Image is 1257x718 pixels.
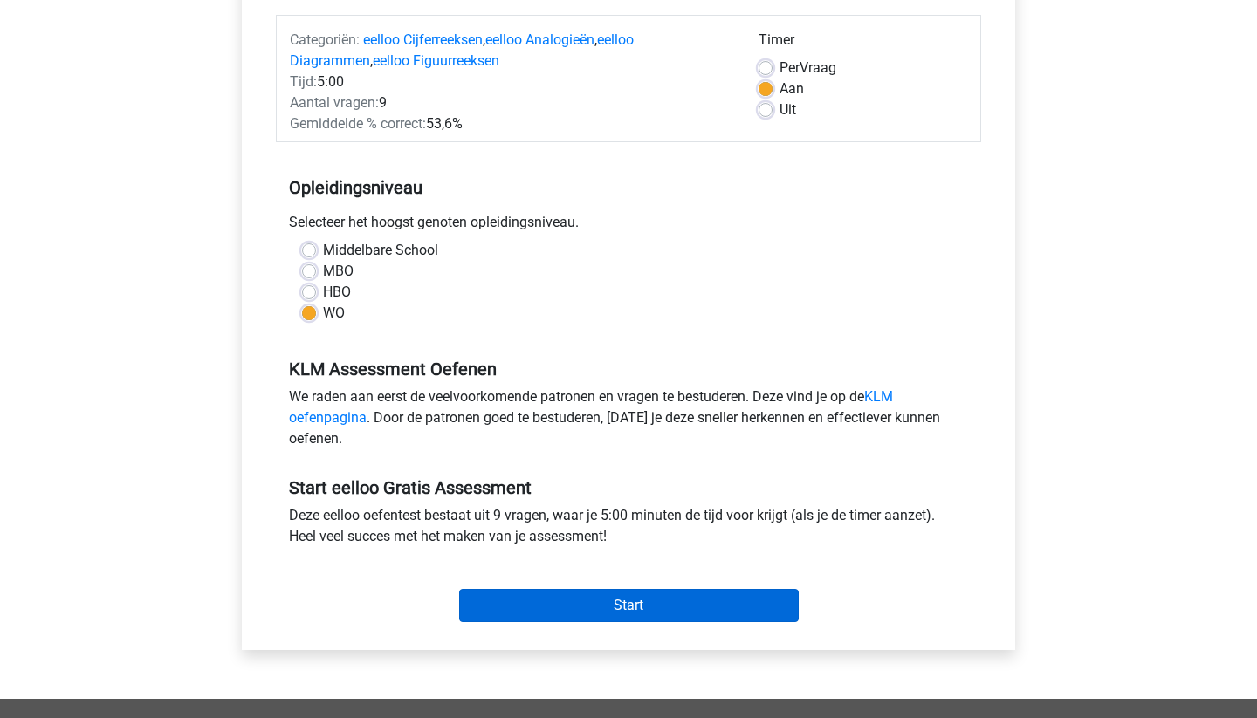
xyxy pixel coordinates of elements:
[289,170,968,205] h5: Opleidingsniveau
[277,113,745,134] div: 53,6%
[323,240,438,261] label: Middelbare School
[290,94,379,111] span: Aantal vragen:
[780,79,804,99] label: Aan
[363,31,483,48] a: eelloo Cijferreeksen
[780,59,800,76] span: Per
[277,30,745,72] div: , , ,
[485,31,594,48] a: eelloo Analogieën
[459,589,799,622] input: Start
[780,99,796,120] label: Uit
[290,115,426,132] span: Gemiddelde % correct:
[323,303,345,324] label: WO
[323,282,351,303] label: HBO
[290,73,317,90] span: Tijd:
[276,505,981,554] div: Deze eelloo oefentest bestaat uit 9 vragen, waar je 5:00 minuten de tijd voor krijgt (als je de t...
[373,52,499,69] a: eelloo Figuurreeksen
[276,386,981,456] div: We raden aan eerst de veelvoorkomende patronen en vragen te bestuderen. Deze vind je op de . Door...
[276,212,981,240] div: Selecteer het hoogst genoten opleidingsniveau.
[277,72,745,92] div: 5:00
[323,261,354,282] label: MBO
[290,31,360,48] span: Categoriën:
[289,359,968,380] h5: KLM Assessment Oefenen
[277,92,745,113] div: 9
[759,30,967,58] div: Timer
[780,58,836,79] label: Vraag
[289,477,968,498] h5: Start eelloo Gratis Assessment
